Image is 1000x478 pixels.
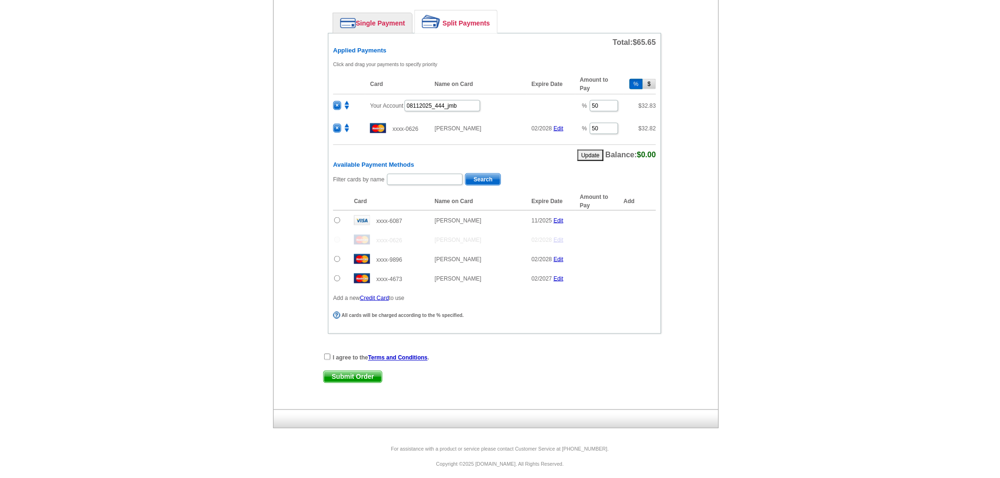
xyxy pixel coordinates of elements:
span: Total: [613,38,656,46]
span: 11/2025 [532,217,552,224]
img: mast.gif [354,254,370,264]
span: [PERSON_NAME] [435,237,482,243]
th: Card [349,192,430,211]
th: Amount to Pay [575,74,623,94]
a: Single Payment [333,13,412,33]
button: × [333,101,341,110]
span: $ [638,102,656,109]
button: × [333,124,341,133]
span: xxxx-6087 [376,218,402,224]
span: Balance: [605,151,656,159]
img: single-payment.png [340,18,356,28]
img: mast.gif [370,123,386,133]
th: Amount to Pay [575,192,623,211]
a: Edit [554,275,564,282]
a: Terms and Conditions [368,355,428,361]
span: xxxx-4673 [376,276,402,282]
strong: I agree to the . [333,355,429,361]
th: Card [365,74,430,94]
span: 02/2028 [532,256,552,263]
td: Your Account [365,94,575,117]
input: PO #: [405,100,480,111]
span: 02/2027 [532,275,552,282]
a: Edit [554,125,564,132]
span: [PERSON_NAME] [435,125,482,132]
button: Update [578,150,603,161]
label: Filter cards by name [333,175,385,184]
p: Click and drag your payments to specify priority [333,60,656,68]
span: 32.82 [642,125,656,132]
span: × [334,102,341,110]
a: Credit Card [360,295,389,301]
h6: Available Payment Methods [333,161,656,169]
a: Split Payments [415,10,497,33]
img: visa.gif [354,215,370,225]
img: move.png [343,124,351,132]
div: All cards will be charged according to the % specified. [333,312,654,319]
span: 02/2028 [532,237,552,243]
span: [PERSON_NAME] [435,217,482,224]
p: Add a new to use [333,294,656,302]
th: Name on Card [430,74,527,94]
span: % [582,125,587,132]
span: $ [638,125,656,132]
span: $0.00 [637,151,656,159]
iframe: LiveChat chat widget [811,258,1000,478]
img: mast.gif [354,273,370,283]
span: 02/2028 [532,125,552,132]
a: Edit [554,237,564,243]
button: $ [643,79,656,89]
th: Add [624,192,656,211]
th: Name on Card [430,192,527,211]
span: $65.65 [633,38,656,46]
span: Search [466,174,500,185]
img: move.png [343,101,351,110]
a: Edit [554,256,564,263]
span: xxxx-0626 [393,126,419,132]
span: Submit Order [324,371,382,383]
span: xxxx-9896 [376,256,402,263]
th: Expire Date [527,74,575,94]
span: % [582,102,587,109]
span: [PERSON_NAME] [435,256,482,263]
img: split-payment.png [422,15,440,28]
span: xxxx-0626 [376,237,402,244]
h6: Applied Payments [333,47,656,54]
span: [PERSON_NAME] [435,275,482,282]
span: × [334,124,341,132]
button: Search [465,173,501,186]
a: Edit [554,217,564,224]
span: 32.83 [642,102,656,109]
img: mast.gif [354,235,370,245]
th: Expire Date [527,192,575,211]
button: % [629,79,643,89]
